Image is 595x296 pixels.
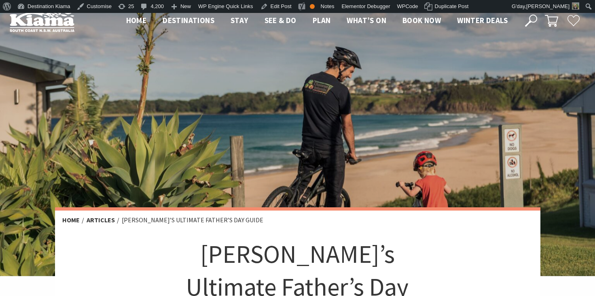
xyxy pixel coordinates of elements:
span: Plan [313,15,331,25]
li: [PERSON_NAME]’s Ultimate Father’s Day Guide [122,215,263,226]
nav: Main Menu [118,14,516,28]
img: Kiama Logo [10,10,74,32]
img: Theresa-Mullan-1-30x30.png [572,2,579,10]
span: See & Do [265,15,296,25]
span: [PERSON_NAME] [526,3,570,9]
div: OK [310,4,315,9]
span: Stay [231,15,248,25]
a: Home [62,216,80,224]
span: Book now [402,15,441,25]
span: Destinations [163,15,214,25]
span: Home [126,15,147,25]
span: What’s On [347,15,386,25]
a: Articles [87,216,115,224]
span: Winter Deals [457,15,508,25]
